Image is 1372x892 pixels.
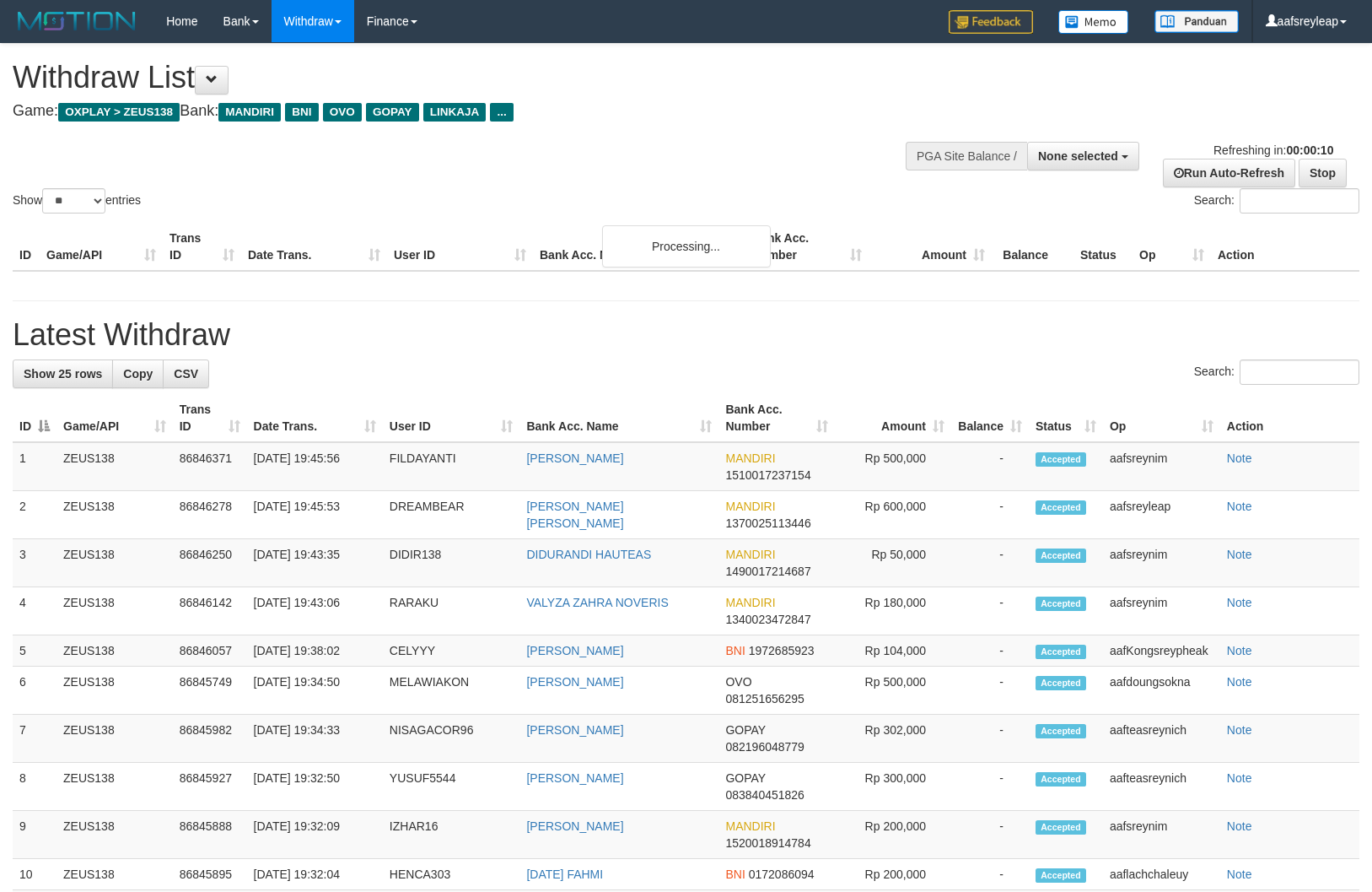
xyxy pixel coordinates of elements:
td: [DATE] 19:43:06 [247,587,383,635]
td: 9 [13,811,56,859]
img: Button%20Memo.svg [1058,10,1129,34]
td: [DATE] 19:32:04 [247,859,383,890]
td: HENCA303 [383,859,520,890]
span: Copy 081251656295 to clipboard [725,692,804,705]
span: Accepted [1036,597,1086,611]
td: ZEUS138 [56,763,173,811]
th: Action [1211,223,1359,271]
td: - [951,667,1029,715]
img: MOTION_logo.png [13,8,141,34]
span: Copy 0172086094 to clipboard [749,868,815,881]
label: Show entries [13,188,141,214]
td: NISAGACOR96 [383,715,520,763]
td: Rp 50,000 [835,539,951,587]
input: Search: [1240,360,1359,385]
td: YUSUF5544 [383,763,520,811]
td: [DATE] 19:32:09 [247,811,383,859]
th: ID [13,223,40,271]
span: MANDIRI [725,500,775,513]
span: Copy 1510017237154 to clipboard [725,468,810,482]
td: 86846142 [173,587,247,635]
td: aafsreyleap [1103,491,1220,539]
span: BNI [725,644,745,657]
span: Accepted [1036,724,1086,738]
span: MANDIRI [725,451,775,465]
td: [DATE] 19:45:53 [247,491,383,539]
td: Rp 600,000 [835,491,951,539]
th: Action [1220,394,1359,442]
td: 86845982 [173,715,247,763]
td: aafsreynim [1103,539,1220,587]
th: Balance: activate to sort column ascending [951,394,1029,442]
td: Rp 302,000 [835,715,951,763]
div: PGA Site Balance / [906,142,1027,170]
span: Accepted [1036,549,1086,563]
td: ZEUS138 [56,667,173,715]
td: - [951,715,1029,763]
td: ZEUS138 [56,491,173,539]
a: DIDURANDI HAUTEAS [526,548,651,561]
th: Bank Acc. Number [745,223,869,271]
td: [DATE] 19:45:56 [247,442,383,491]
a: Note [1227,771,1252,785]
th: Trans ID [163,223,241,271]
td: DIDIR138 [383,539,520,587]
td: ZEUS138 [56,587,173,635]
a: [PERSON_NAME] [526,644,623,657]
td: [DATE] 19:34:33 [247,715,383,763]
th: ID: activate to sort column descending [13,394,56,442]
td: 8 [13,763,56,811]
span: MANDIRI [725,548,775,561]
td: Rp 104,000 [835,635,951,667]
td: 86846371 [173,442,247,491]
td: 4 [13,587,56,635]
td: aafsreynim [1103,587,1220,635]
td: FILDAYANTI [383,442,520,491]
td: [DATE] 19:38:02 [247,635,383,667]
td: ZEUS138 [56,715,173,763]
a: Run Auto-Refresh [1163,159,1295,187]
input: Search: [1240,188,1359,214]
td: - [951,811,1029,859]
span: Show 25 rows [24,367,102,381]
label: Search: [1194,188,1359,214]
a: Note [1227,596,1252,609]
td: IZHAR16 [383,811,520,859]
td: - [951,587,1029,635]
select: Showentries [42,188,105,214]
td: 86846250 [173,539,247,587]
span: Copy 083840451826 to clipboard [725,788,804,802]
td: RARAKU [383,587,520,635]
td: - [951,635,1029,667]
span: Copy 1370025113446 to clipboard [725,516,810,530]
td: 86846057 [173,635,247,667]
td: aafteasreynich [1103,715,1220,763]
span: OVO [323,103,362,122]
td: Rp 500,000 [835,667,951,715]
td: 5 [13,635,56,667]
td: - [951,491,1029,539]
a: CSV [163,360,209,388]
td: 86845749 [173,667,247,715]
th: Game/API: activate to sort column ascending [56,394,173,442]
img: Feedback.jpg [949,10,1033,34]
span: CSV [174,367,198,381]
td: aafsreynim [1103,811,1220,859]
a: Note [1227,819,1252,833]
td: 2 [13,491,56,539]
th: Date Trans.: activate to sort column ascending [247,394,383,442]
td: ZEUS138 [56,442,173,491]
td: 7 [13,715,56,763]
span: Accepted [1036,676,1086,690]
td: Rp 200,000 [835,811,951,859]
a: [DATE] FAHMI [526,868,603,881]
td: 1 [13,442,56,491]
td: - [951,859,1029,890]
span: BNI [725,868,745,881]
a: Stop [1299,159,1347,187]
span: GOPAY [725,723,765,737]
a: Note [1227,723,1252,737]
td: - [951,763,1029,811]
th: Bank Acc. Name: activate to sort column ascending [519,394,718,442]
a: [PERSON_NAME] [526,451,623,465]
